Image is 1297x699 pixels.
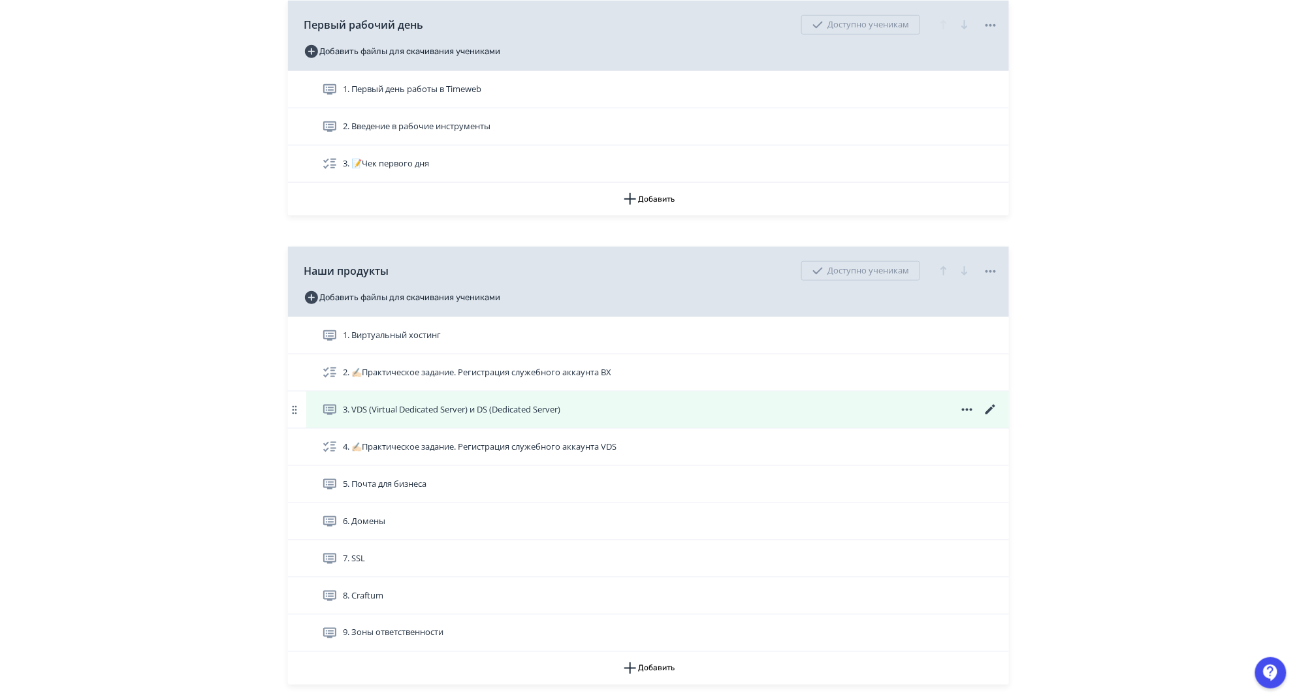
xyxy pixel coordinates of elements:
[288,146,1009,183] div: 3. 📝Чек первого дня
[343,441,616,454] span: 4. ✍🏻Практическое задание. Регистрация служебного аккаунта VDS
[343,589,383,602] span: 8. Craftum
[288,183,1009,215] button: Добавить
[288,503,1009,540] div: 6. Домены
[343,120,490,133] span: 2. Введение в рабочие инструменты
[801,261,920,281] div: Доступно ученикам
[343,366,611,379] span: 2. ✍🏻Практическое задание. Регистрация служебного аккаунта ВХ
[288,578,1009,615] div: 8. Craftum
[343,403,560,416] span: 3. VDS (Virtual Dedicated Server) и DS (Dedicated Server)
[343,83,481,96] span: 1. Первый день работы в Timeweb
[304,41,500,62] button: Добавить файлы для скачивания учениками
[288,540,1009,578] div: 7. SSL
[288,71,1009,108] div: 1. Первый день работы в Timeweb
[288,652,1009,685] button: Добавить
[288,466,1009,503] div: 5. Почта для бизнеса
[343,515,385,528] span: 6. Домены
[288,317,1009,354] div: 1. Виртуальный хостинг
[288,615,1009,652] div: 9. Зоны ответственности
[304,287,500,308] button: Добавить файлы для скачивания учениками
[304,263,389,279] span: Наши продукты
[288,108,1009,146] div: 2. Введение в рабочие инструменты
[304,17,423,33] span: Первый рабочий день
[343,329,441,342] span: 1. Виртуальный хостинг
[343,627,443,640] span: 9. Зоны ответственности
[343,157,429,170] span: 3. 📝Чек первого дня
[288,429,1009,466] div: 4. ✍🏻Практическое задание. Регистрация служебного аккаунта VDS
[288,354,1009,392] div: 2. ✍🏻Практическое задание. Регистрация служебного аккаунта ВХ
[343,552,365,565] span: 7. SSL
[801,15,920,35] div: Доступно ученикам
[343,478,426,491] span: 5. Почта для бизнеса
[288,392,1009,429] div: 3. VDS (Virtual Dedicated Server) и DS (Dedicated Server)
